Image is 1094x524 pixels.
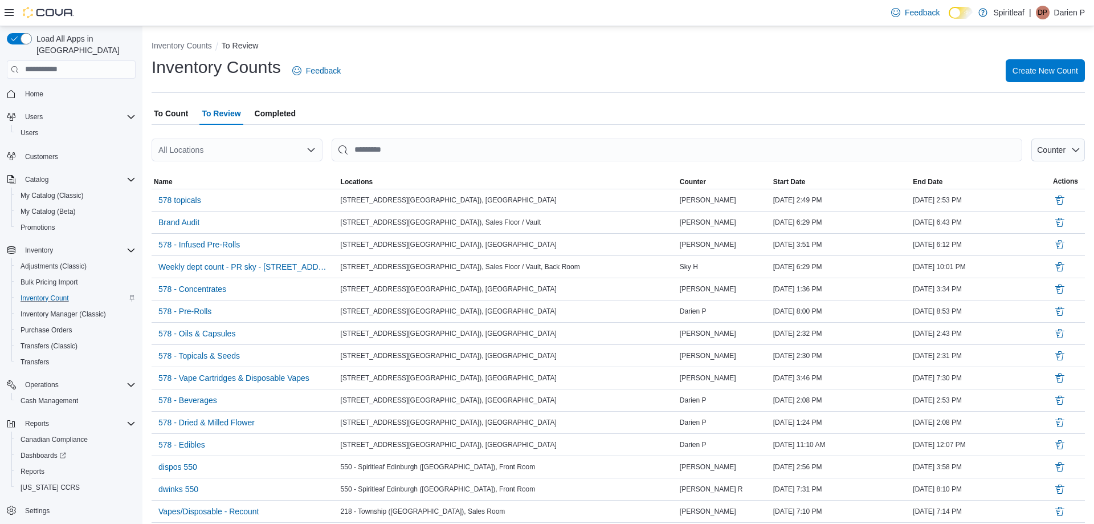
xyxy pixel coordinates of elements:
[21,396,78,405] span: Cash Management
[1053,460,1067,474] button: Delete
[771,371,911,385] div: [DATE] 3:46 PM
[222,41,259,50] button: To Review
[1053,438,1067,452] button: Delete
[16,126,43,140] a: Users
[16,433,92,446] a: Canadian Compliance
[25,112,43,121] span: Users
[158,239,240,250] span: 578 - Infused Pre-Rolls
[16,323,77,337] a: Purchase Orders
[154,369,314,387] button: 578 - Vape Cartridges & Disposable Vapes
[1053,371,1067,385] button: Delete
[11,464,140,480] button: Reports
[154,392,222,409] button: 578 - Beverages
[158,306,211,317] span: 578 - Pre-Rolls
[341,177,373,186] span: Locations
[154,258,336,275] button: Weekly dept count - PR sky - [STREET_ADDRESS][GEOGRAPHIC_DATA])
[21,243,58,257] button: Inventory
[306,65,341,76] span: Feedback
[32,33,136,56] span: Load All Apps in [GEOGRAPHIC_DATA]
[158,372,309,384] span: 578 - Vape Cartridges & Disposable Vapes
[1054,6,1085,19] p: Darien P
[911,349,1051,363] div: [DATE] 2:31 PM
[771,238,911,251] div: [DATE] 3:51 PM
[154,436,210,453] button: 578 - Edibles
[338,304,677,318] div: [STREET_ADDRESS][GEOGRAPHIC_DATA]), [GEOGRAPHIC_DATA]
[158,484,198,495] span: dwinks 550
[16,481,136,494] span: Washington CCRS
[680,373,736,383] span: [PERSON_NAME]
[771,304,911,318] div: [DATE] 8:00 PM
[21,435,88,444] span: Canadian Compliance
[25,380,59,389] span: Operations
[158,439,205,450] span: 578 - Edibles
[158,261,332,273] span: Weekly dept count - PR sky - [STREET_ADDRESS][GEOGRAPHIC_DATA])
[338,282,677,296] div: [STREET_ADDRESS][GEOGRAPHIC_DATA]), [GEOGRAPHIC_DATA]
[680,418,707,427] span: Darien P
[25,419,49,428] span: Reports
[21,191,84,200] span: My Catalog (Classic)
[21,278,78,287] span: Bulk Pricing Import
[21,378,63,392] button: Operations
[11,393,140,409] button: Cash Management
[911,460,1051,474] div: [DATE] 3:58 PM
[1053,482,1067,496] button: Delete
[11,258,140,274] button: Adjustments (Classic)
[16,449,136,462] span: Dashboards
[1053,304,1067,318] button: Delete
[680,351,736,360] span: [PERSON_NAME]
[21,417,136,430] span: Reports
[911,282,1051,296] div: [DATE] 3:34 PM
[11,188,140,204] button: My Catalog (Classic)
[680,440,707,449] span: Darien P
[338,238,677,251] div: [STREET_ADDRESS][GEOGRAPHIC_DATA]), [GEOGRAPHIC_DATA]
[1053,260,1067,274] button: Delete
[1053,327,1067,340] button: Delete
[21,503,136,518] span: Settings
[152,56,281,79] h1: Inventory Counts
[307,145,316,155] button: Open list of options
[21,173,53,186] button: Catalog
[1053,416,1067,429] button: Delete
[2,172,140,188] button: Catalog
[11,220,140,235] button: Promotions
[16,291,74,305] a: Inventory Count
[16,205,136,218] span: My Catalog (Beta)
[771,193,911,207] div: [DATE] 2:49 PM
[1053,282,1067,296] button: Delete
[21,243,136,257] span: Inventory
[16,481,84,494] a: [US_STATE] CCRS
[911,416,1051,429] div: [DATE] 2:08 PM
[21,223,55,232] span: Promotions
[1053,216,1067,229] button: Delete
[911,216,1051,229] div: [DATE] 6:43 PM
[21,150,63,164] a: Customers
[911,260,1051,274] div: [DATE] 10:01 PM
[21,310,106,319] span: Inventory Manager (Classic)
[21,87,136,101] span: Home
[21,467,44,476] span: Reports
[911,327,1051,340] div: [DATE] 2:43 PM
[158,194,201,206] span: 578 topicals
[21,483,80,492] span: [US_STATE] CCRS
[2,502,140,519] button: Settings
[2,86,140,102] button: Home
[158,417,255,428] span: 578 - Dried & Milled Flower
[16,275,83,289] a: Bulk Pricing Import
[154,347,244,364] button: 578 - Topicals & Seeds
[25,246,53,255] span: Inventory
[154,214,204,231] button: Brand Audit
[21,417,54,430] button: Reports
[11,480,140,495] button: [US_STATE] CCRS
[288,59,345,82] a: Feedback
[154,236,244,253] button: 578 - Infused Pre-Rolls
[680,485,743,494] span: [PERSON_NAME] R
[771,505,911,518] div: [DATE] 7:10 PM
[25,152,58,161] span: Customers
[16,339,82,353] a: Transfers (Classic)
[771,460,911,474] div: [DATE] 2:56 PM
[2,148,140,164] button: Customers
[2,109,140,125] button: Users
[16,394,83,408] a: Cash Management
[911,304,1051,318] div: [DATE] 8:53 PM
[1013,65,1078,76] span: Create New Count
